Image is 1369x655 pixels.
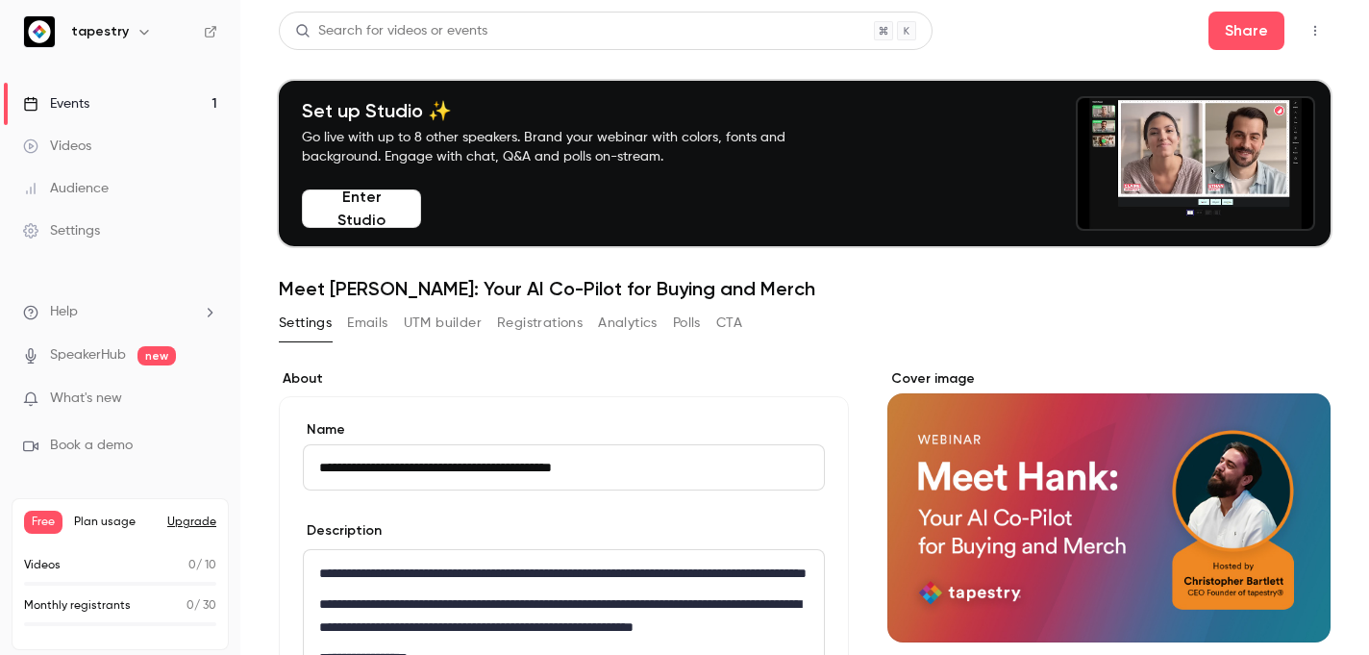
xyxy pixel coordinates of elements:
h6: tapestry [71,22,129,41]
button: Registrations [497,308,583,339]
p: / 10 [188,557,216,574]
button: Upgrade [167,515,216,530]
label: Description [303,521,382,541]
p: / 30 [187,597,216,615]
button: Polls [673,308,701,339]
button: UTM builder [404,308,482,339]
span: Plan usage [74,515,156,530]
span: What's new [50,389,122,409]
span: Book a demo [50,436,133,456]
label: Name [303,420,825,440]
span: Help [50,302,78,322]
p: Go live with up to 8 other speakers. Brand your webinar with colors, fonts and background. Engage... [302,128,831,166]
label: About [279,369,849,389]
button: CTA [716,308,742,339]
img: tapestry [24,16,55,47]
li: help-dropdown-opener [23,302,217,322]
p: Monthly registrants [24,597,131,615]
button: Settings [279,308,332,339]
button: Enter Studio [302,189,421,228]
h4: Set up Studio ✨ [302,99,831,122]
span: new [137,346,176,365]
button: Emails [347,308,387,339]
button: Analytics [598,308,658,339]
a: SpeakerHub [50,345,126,365]
span: 0 [187,600,194,612]
span: 0 [188,560,196,571]
div: Search for videos or events [295,21,487,41]
div: Videos [23,137,91,156]
div: Settings [23,221,100,240]
div: Events [23,94,89,113]
button: Share [1208,12,1284,50]
div: Audience [23,179,109,198]
section: Cover image [887,369,1331,642]
h1: Meet [PERSON_NAME]: Your AI Co-Pilot for Buying and Merch [279,277,1331,300]
span: Free [24,511,62,534]
p: Videos [24,557,61,574]
label: Cover image [887,369,1331,389]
